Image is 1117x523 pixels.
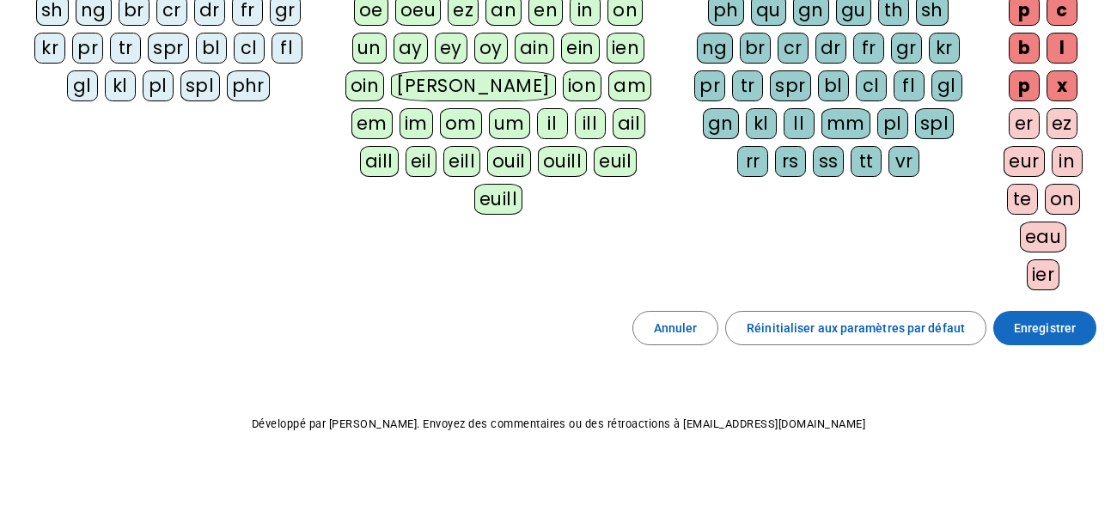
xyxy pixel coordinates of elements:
[877,108,908,139] div: pl
[1047,33,1077,64] div: l
[515,33,555,64] div: ain
[1004,146,1045,177] div: eur
[740,33,771,64] div: br
[725,311,986,345] button: Réinitialiser aux paramètres par défaut
[105,70,136,101] div: kl
[694,70,725,101] div: pr
[607,33,645,64] div: ien
[352,33,387,64] div: un
[1047,108,1077,139] div: ez
[818,70,849,101] div: bl
[14,414,1103,435] p: Développé par [PERSON_NAME]. Envoyez des commentaires ou des rétroactions à [EMAIL_ADDRESS][DOMAI...
[489,108,530,139] div: um
[821,108,870,139] div: mm
[435,33,467,64] div: ey
[360,146,399,177] div: aill
[351,108,393,139] div: em
[784,108,815,139] div: ll
[1009,70,1040,101] div: p
[853,33,884,64] div: fr
[703,108,739,139] div: gn
[563,70,602,101] div: ion
[474,184,522,215] div: euill
[272,33,302,64] div: fl
[1052,146,1083,177] div: in
[632,311,719,345] button: Annuler
[770,70,811,101] div: spr
[196,33,227,64] div: bl
[538,146,587,177] div: ouill
[110,33,141,64] div: tr
[34,33,65,64] div: kr
[654,318,698,338] span: Annuler
[561,33,600,64] div: ein
[227,70,271,101] div: phr
[1045,184,1080,215] div: on
[391,70,555,101] div: [PERSON_NAME]
[608,70,651,101] div: am
[697,33,733,64] div: ng
[775,146,806,177] div: rs
[443,146,480,177] div: eill
[1014,318,1076,338] span: Enregistrer
[487,146,531,177] div: ouil
[732,70,763,101] div: tr
[537,108,568,139] div: il
[613,108,646,139] div: ail
[1009,108,1040,139] div: er
[856,70,887,101] div: cl
[931,70,962,101] div: gl
[345,70,385,101] div: oin
[67,70,98,101] div: gl
[575,108,606,139] div: ill
[1007,184,1038,215] div: te
[888,146,919,177] div: vr
[148,33,189,64] div: spr
[594,146,637,177] div: euil
[993,311,1096,345] button: Enregistrer
[815,33,846,64] div: dr
[440,108,482,139] div: om
[72,33,103,64] div: pr
[747,318,965,338] span: Réinitialiser aux paramètres par défaut
[891,33,922,64] div: gr
[1047,70,1077,101] div: x
[737,146,768,177] div: rr
[474,33,508,64] div: oy
[1020,222,1067,252] div: eau
[1027,259,1060,290] div: ier
[813,146,844,177] div: ss
[746,108,777,139] div: kl
[143,70,174,101] div: pl
[400,108,433,139] div: im
[394,33,428,64] div: ay
[234,33,265,64] div: cl
[778,33,809,64] div: cr
[406,146,437,177] div: eil
[180,70,220,101] div: spl
[1009,33,1040,64] div: b
[929,33,960,64] div: kr
[894,70,925,101] div: fl
[915,108,955,139] div: spl
[851,146,882,177] div: tt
